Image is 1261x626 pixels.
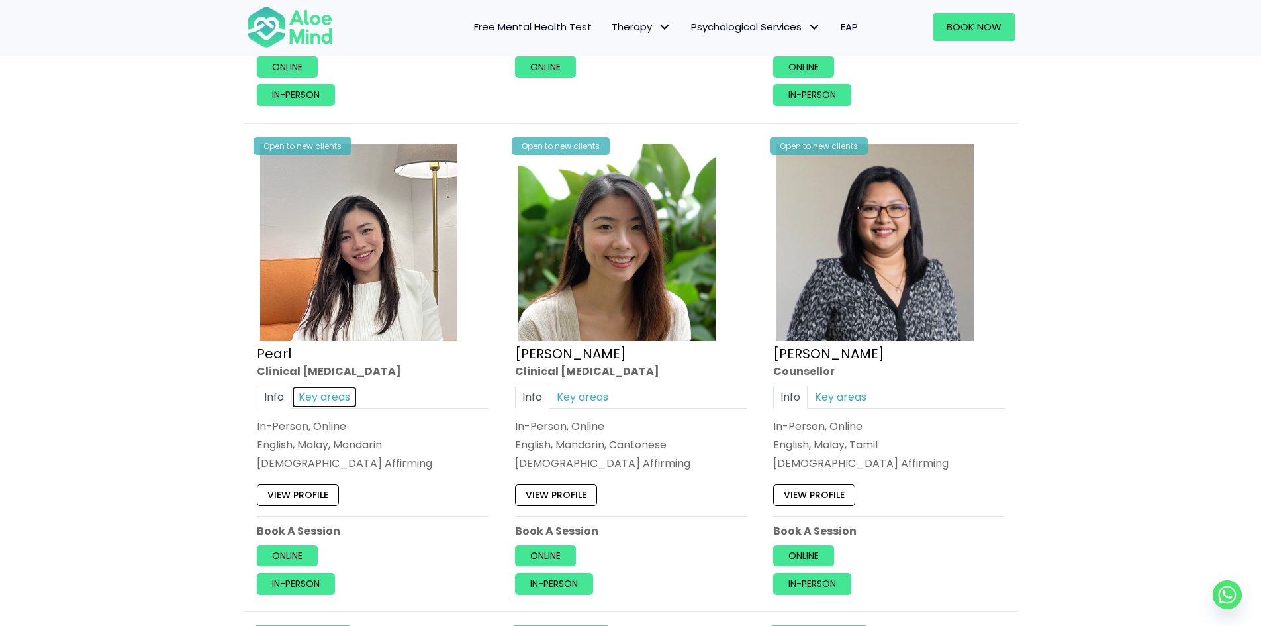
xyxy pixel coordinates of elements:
div: [DEMOGRAPHIC_DATA] Affirming [515,456,747,471]
nav: Menu [350,13,868,41]
a: Key areas [549,385,616,408]
a: In-person [773,84,851,105]
a: View profile [257,484,339,505]
a: EAP [831,13,868,41]
div: Open to new clients [770,137,868,155]
img: Pearl photo [260,144,457,341]
a: [PERSON_NAME] [773,344,884,362]
span: Book Now [947,20,1002,34]
a: Pearl [257,344,291,362]
p: Book A Session [773,523,1005,538]
p: English, Malay, Tamil [773,437,1005,452]
div: [DEMOGRAPHIC_DATA] Affirming [257,456,489,471]
p: Book A Session [515,523,747,538]
div: Clinical [MEDICAL_DATA] [515,363,747,378]
div: In-Person, Online [257,418,489,433]
span: Therapy: submenu [655,18,675,37]
div: Counsellor [773,363,1005,378]
a: View profile [773,484,855,505]
a: Book Now [933,13,1015,41]
img: Peggy Clin Psych [518,144,716,341]
a: View profile [515,484,597,505]
span: Psychological Services [691,20,821,34]
p: English, Malay, Mandarin [257,437,489,452]
a: Online [257,56,318,78]
a: Psychological ServicesPsychological Services: submenu [681,13,831,41]
img: Sabrina [776,144,974,341]
span: Therapy [612,20,671,34]
a: Online [515,56,576,78]
a: Online [257,545,318,566]
span: Psychological Services: submenu [805,18,824,37]
p: English, Mandarin, Cantonese [515,437,747,452]
div: Open to new clients [512,137,610,155]
a: Whatsapp [1213,580,1242,609]
div: [DEMOGRAPHIC_DATA] Affirming [773,456,1005,471]
a: Info [515,385,549,408]
span: EAP [841,20,858,34]
div: In-Person, Online [515,418,747,433]
a: Key areas [808,385,874,408]
a: Info [773,385,808,408]
a: In-person [257,84,335,105]
span: Free Mental Health Test [474,20,592,34]
img: Aloe mind Logo [247,5,333,49]
div: Clinical [MEDICAL_DATA] [257,363,489,378]
a: In-person [773,573,851,594]
div: Open to new clients [254,137,351,155]
a: Online [773,545,834,566]
div: In-Person, Online [773,418,1005,433]
a: In-person [515,573,593,594]
a: TherapyTherapy: submenu [602,13,681,41]
p: Book A Session [257,523,489,538]
a: Key areas [291,385,357,408]
a: Info [257,385,291,408]
a: Free Mental Health Test [464,13,602,41]
a: In-person [257,573,335,594]
a: [PERSON_NAME] [515,344,626,362]
a: Online [773,56,834,78]
a: Online [515,545,576,566]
